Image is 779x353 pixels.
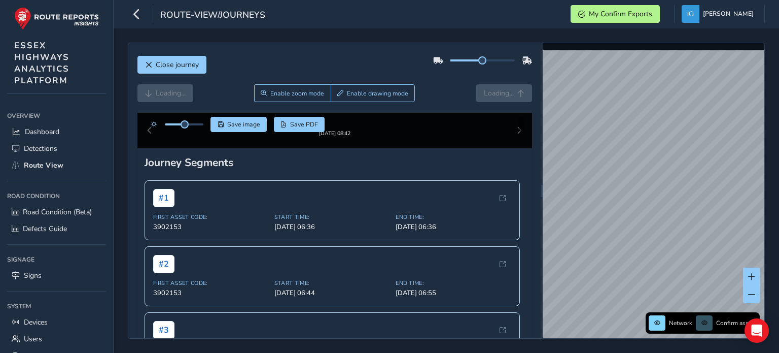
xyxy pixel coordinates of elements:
[7,252,106,267] div: Signage
[25,127,59,137] span: Dashboard
[24,317,48,327] span: Devices
[153,231,268,240] span: 3902153
[716,319,757,327] span: Confirm assets
[24,334,42,344] span: Users
[745,318,769,343] div: Open Intercom Messenger
[274,221,389,229] span: Start Time:
[270,89,324,98] span: Enable zoom mode
[14,7,99,30] img: rr logo
[23,224,67,234] span: Defects Guide
[227,120,260,129] span: Save image
[7,314,106,331] a: Devices
[153,221,268,229] span: First Asset Code:
[682,5,757,23] button: [PERSON_NAME]
[669,319,692,327] span: Network
[290,120,318,129] span: Save PDF
[396,231,511,240] span: [DATE] 06:36
[160,9,265,23] span: route-view/journeys
[153,329,174,347] span: # 3
[274,287,389,295] span: Start Time:
[331,84,415,102] button: Draw
[304,138,366,145] div: [DATE] 08:42
[7,123,106,140] a: Dashboard
[274,297,389,306] span: [DATE] 06:44
[7,220,106,237] a: Defects Guide
[7,204,106,220] a: Road Condition (Beta)
[304,128,366,138] img: Thumbnail frame
[153,297,268,306] span: 3902153
[7,331,106,347] a: Users
[396,221,511,229] span: End Time:
[137,56,206,74] button: Close journey
[589,9,652,19] span: My Confirm Exports
[7,267,106,284] a: Signs
[682,5,699,23] img: diamond-layout
[145,164,525,178] div: Journey Segments
[571,5,660,23] button: My Confirm Exports
[396,297,511,306] span: [DATE] 06:55
[156,60,199,70] span: Close journey
[23,207,92,217] span: Road Condition (Beta)
[24,161,63,170] span: Route View
[153,287,268,295] span: First Asset Code:
[153,197,174,215] span: # 1
[347,89,408,98] span: Enable drawing mode
[274,117,325,132] button: PDF
[14,40,69,86] span: ESSEX HIGHWAYS ANALYTICS PLATFORM
[7,108,106,123] div: Overview
[24,144,57,153] span: Detections
[274,231,389,240] span: [DATE] 06:36
[7,299,106,314] div: System
[703,5,754,23] span: [PERSON_NAME]
[7,188,106,204] div: Road Condition
[254,84,331,102] button: Zoom
[24,271,42,280] span: Signs
[7,140,106,157] a: Detections
[210,117,267,132] button: Save
[7,157,106,174] a: Route View
[153,263,174,281] span: # 2
[396,287,511,295] span: End Time:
